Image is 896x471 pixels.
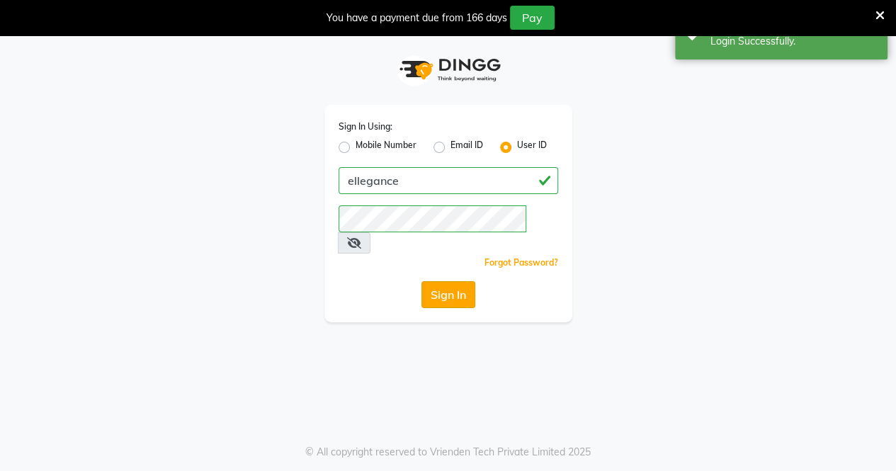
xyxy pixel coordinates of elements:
[421,281,475,308] button: Sign In
[392,49,505,91] img: logo1.svg
[510,6,555,30] button: Pay
[339,120,392,133] label: Sign In Using:
[356,139,416,156] label: Mobile Number
[327,11,507,25] div: You have a payment due from 166 days
[710,34,877,49] div: Login Successfully.
[339,205,527,232] input: Username
[450,139,483,156] label: Email ID
[517,139,547,156] label: User ID
[339,167,558,194] input: Username
[484,257,558,268] a: Forgot Password?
